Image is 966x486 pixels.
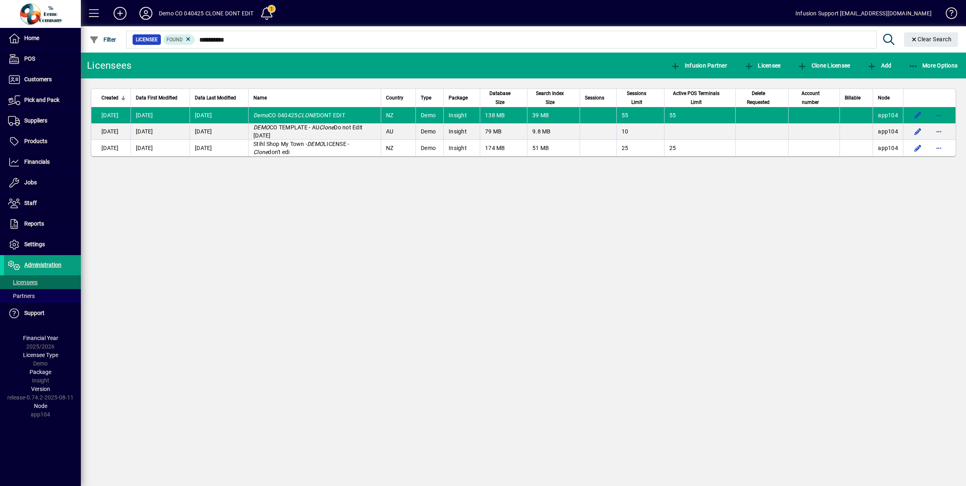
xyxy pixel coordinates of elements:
[421,93,431,102] span: Type
[8,279,38,285] span: Licensees
[480,140,527,156] td: 174 MB
[527,123,580,140] td: 9.8 MB
[101,93,118,102] span: Created
[527,140,580,156] td: 51 MB
[4,152,81,172] a: Financials
[24,97,59,103] span: Pick and Pack
[4,303,81,323] a: Support
[911,125,924,138] button: Edit
[932,109,945,122] button: More options
[253,149,268,155] em: Clone
[253,141,349,155] span: Stihl Shop My Town - LICENSE - don't edi
[8,293,35,299] span: Partners
[4,70,81,90] a: Customers
[878,145,898,151] span: app104.prod.infusionbusinesssoftware.com
[24,158,50,165] span: Financials
[669,58,729,73] button: Infusion Partner
[253,124,270,131] em: DEMO
[664,107,736,123] td: 55
[167,37,183,42] span: Found
[23,335,58,341] span: Financial Year
[24,179,37,186] span: Jobs
[909,62,958,69] span: More Options
[24,262,61,268] span: Administration
[24,310,44,316] span: Support
[616,123,664,140] td: 10
[381,140,416,156] td: NZ
[532,89,575,107] div: Search Index Size
[136,93,185,102] div: Data First Modified
[4,193,81,213] a: Staff
[793,89,828,107] span: Account number
[527,107,580,123] td: 39 MB
[24,55,35,62] span: POS
[253,124,363,139] span: CO TEMPLATE - AU Do not Edit [DATE]
[195,93,236,102] span: Data Last Modified
[31,386,50,392] span: Version
[485,89,522,107] div: Database Size
[845,93,861,102] span: Billable
[485,89,515,107] span: Database Size
[23,352,58,358] span: Licensee Type
[24,35,39,41] span: Home
[131,107,190,123] td: [DATE]
[4,275,81,289] a: Licensees
[616,107,664,123] td: 55
[381,123,416,140] td: AU
[416,140,443,156] td: Demo
[867,62,891,69] span: Add
[669,89,723,107] span: Active POS Terminals Limit
[443,140,480,156] td: Insight
[24,76,52,82] span: Customers
[845,93,868,102] div: Billable
[253,112,268,118] em: Demo
[911,142,924,154] button: Edit
[319,124,334,131] em: Clone
[101,93,126,102] div: Created
[297,112,316,118] em: CLONE
[190,123,248,140] td: [DATE]
[386,93,411,102] div: Country
[449,93,468,102] span: Package
[911,109,924,122] button: Edit
[622,89,659,107] div: Sessions Limit
[4,49,81,69] a: POS
[4,235,81,255] a: Settings
[133,6,159,21] button: Profile
[742,58,783,73] button: Licensee
[793,89,835,107] div: Account number
[253,112,345,118] span: CO 040425 DONT EDIT
[795,7,932,20] div: Infusion Support [EMAIL_ADDRESS][DOMAIN_NAME]
[744,62,781,69] span: Licensee
[416,123,443,140] td: Demo
[4,214,81,234] a: Reports
[253,93,267,102] span: Name
[932,125,945,138] button: More options
[865,58,893,73] button: Add
[671,62,727,69] span: Infusion Partner
[585,93,604,102] span: Sessions
[443,107,480,123] td: Insight
[4,111,81,131] a: Suppliers
[24,138,47,144] span: Products
[4,289,81,303] a: Partners
[87,32,118,47] button: Filter
[622,89,652,107] span: Sessions Limit
[24,200,37,206] span: Staff
[911,36,952,42] span: Clear Search
[34,403,47,409] span: Node
[4,90,81,110] a: Pick and Pack
[163,34,195,45] mat-chip: Found Status: Found
[4,173,81,193] a: Jobs
[136,93,177,102] span: Data First Modified
[878,93,898,102] div: Node
[740,89,783,107] div: Delete Requested
[878,128,898,135] span: app104.prod.infusionbusinesssoftware.com
[904,32,958,47] button: Clear
[449,93,475,102] div: Package
[416,107,443,123] td: Demo
[136,36,158,44] span: Licensee
[89,36,116,43] span: Filter
[24,117,47,124] span: Suppliers
[4,28,81,49] a: Home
